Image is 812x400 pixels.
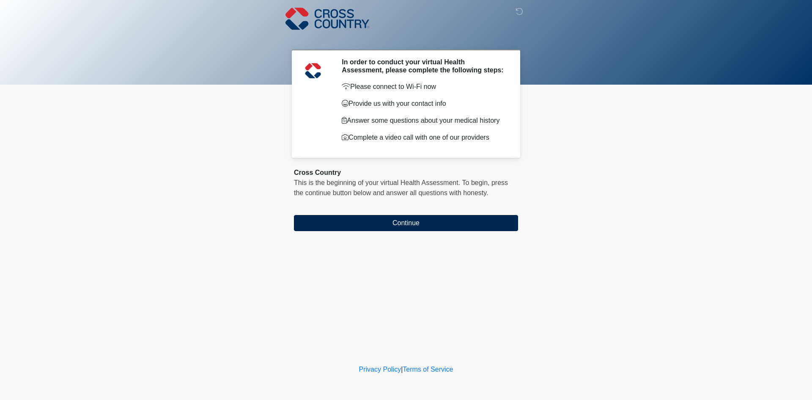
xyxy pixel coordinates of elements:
[342,82,505,92] p: Please connect to Wi-Fi now
[342,99,505,109] p: Provide us with your contact info
[300,58,326,83] img: Agent Avatar
[294,168,518,178] div: Cross Country
[359,366,401,373] a: Privacy Policy
[462,179,491,186] span: To begin,
[294,179,508,196] span: press the continue button below and answer all questions with honesty.
[342,132,505,143] p: Complete a video call with one of our providers
[342,116,505,126] p: Answer some questions about your medical history
[401,366,403,373] a: |
[288,30,524,46] h1: ‎ ‎ ‎
[294,215,518,231] button: Continue
[403,366,453,373] a: Terms of Service
[294,179,460,186] span: This is the beginning of your virtual Health Assessment.
[342,58,505,74] h2: In order to conduct your virtual Health Assessment, please complete the following steps:
[285,6,369,31] img: Cross Country Logo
